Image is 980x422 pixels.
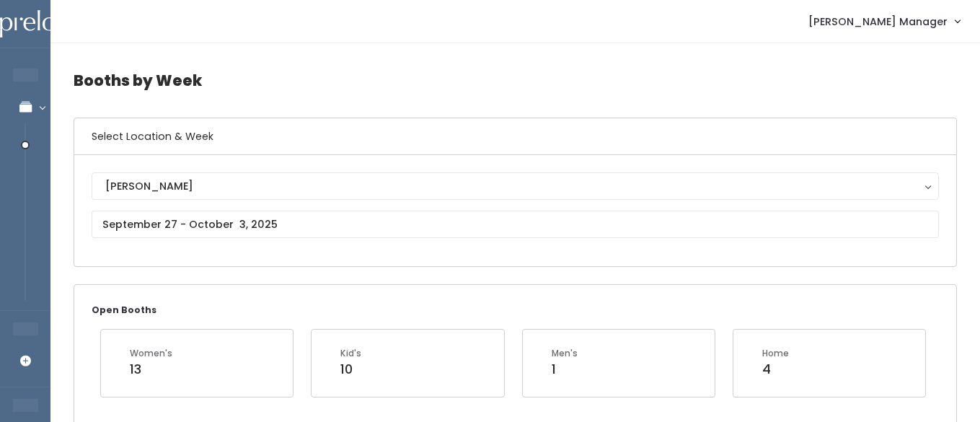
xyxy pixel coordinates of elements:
[762,347,789,360] div: Home
[74,61,957,100] h4: Booths by Week
[808,14,948,30] span: [PERSON_NAME] Manager
[74,118,956,155] h6: Select Location & Week
[130,360,172,379] div: 13
[130,347,172,360] div: Women's
[762,360,789,379] div: 4
[794,6,974,37] a: [PERSON_NAME] Manager
[92,211,939,238] input: September 27 - October 3, 2025
[340,360,361,379] div: 10
[92,304,156,316] small: Open Booths
[552,360,578,379] div: 1
[340,347,361,360] div: Kid's
[552,347,578,360] div: Men's
[92,172,939,200] button: [PERSON_NAME]
[105,178,925,194] div: [PERSON_NAME]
